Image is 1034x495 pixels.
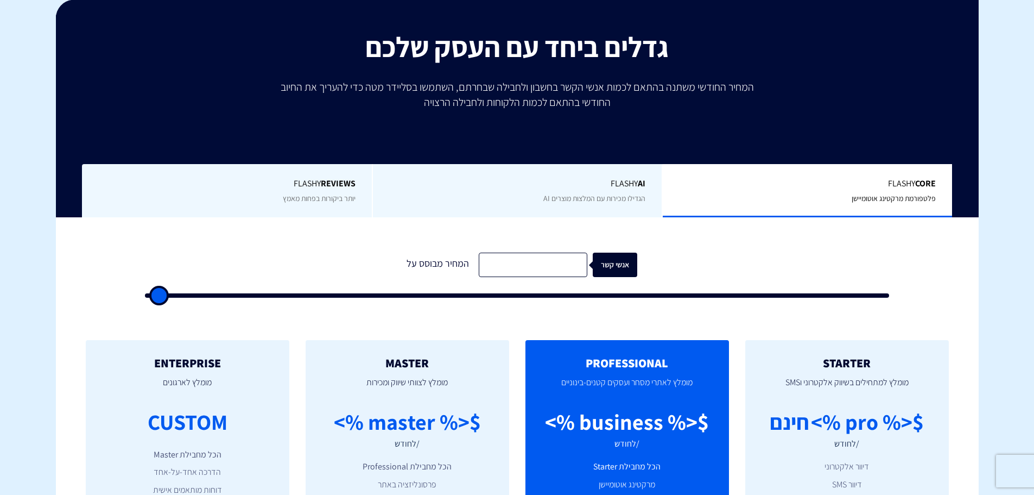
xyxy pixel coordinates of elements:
div: /לחודש [395,438,420,450]
span: Flashy [679,178,936,190]
p: מומלץ לצוותי שיווק ומכירות [322,369,493,406]
p: מומלץ לאתרי מסחר ועסקים קטנים-בינוניים [542,369,713,406]
span: פלטפורמת מרקטינג אוטומיישן [852,193,936,203]
div: חינם [770,406,809,437]
li: מרקטינג אוטומיישן [542,479,713,491]
b: Core [915,178,936,189]
li: הכל מחבילת Professional [322,461,493,473]
li: הדרכה אחד-על-אחד [102,466,273,479]
span: הגדילו מכירות עם המלצות מוצרים AI [543,193,645,203]
div: אנשי קשר [600,253,644,277]
h2: MASTER [322,356,493,369]
h2: ENTERPRISE [102,356,273,369]
div: /לחודש [614,438,639,450]
li: פרסונליזציה באתר [322,479,493,491]
div: המחיר מבוסס על [397,253,479,277]
div: $<% business %> [545,406,709,437]
p: מומלץ למתחילים בשיווק אלקטרוני וSMS [762,369,932,406]
div: CUSTOM [148,406,227,437]
span: Flashy [98,178,356,190]
div: /לחודש [834,438,859,450]
span: Flashy [389,178,646,190]
li: דיוור SMS [762,479,932,491]
h2: STARTER [762,356,932,369]
h2: גדלים ביחד עם העסק שלכם [64,32,970,62]
li: הכל מחבילת Starter [542,461,713,473]
span: יותר ביקורות בפחות מאמץ [283,193,356,203]
b: AI [638,178,645,189]
h2: PROFESSIONAL [542,356,713,369]
p: מומלץ לארגונים [102,369,273,406]
li: דיוור אלקטרוני [762,461,932,473]
li: הכל מחבילת Master [102,449,273,461]
p: המחיר החודשי משתנה בהתאם לכמות אנשי הקשר בחשבון ולחבילה שבחרתם, השתמשו בסליידר מטה כדי להעריך את ... [273,79,762,110]
div: $<% pro %> [811,406,924,437]
b: REVIEWS [321,178,356,189]
div: $<% master %> [334,406,481,437]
